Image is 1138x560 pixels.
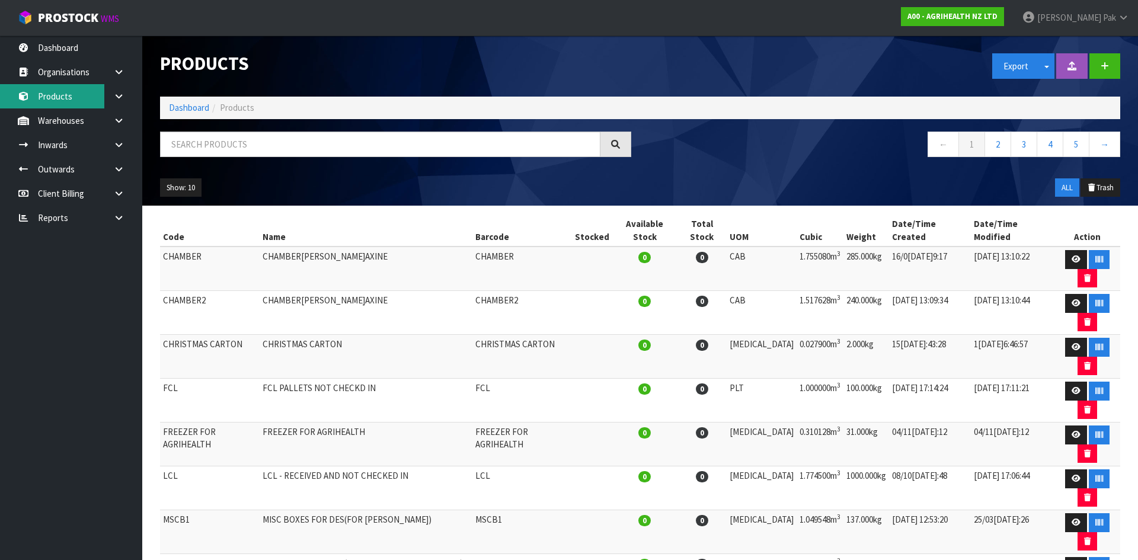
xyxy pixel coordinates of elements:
[472,215,572,247] th: Barcode
[837,381,840,389] sup: 3
[797,291,843,335] td: 1.517628m
[889,215,971,247] th: Date/Time Created
[727,379,797,423] td: PLT
[101,13,119,24] small: WMS
[472,335,572,379] td: CHRISTMAS CARTON
[260,466,472,510] td: LCL - RECEIVED AND NOT CHECKED IN
[696,252,708,263] span: 0
[727,291,797,335] td: CAB
[260,423,472,466] td: FREEZER FOR AGRIHEALTH
[160,247,260,291] td: CHAMBER
[638,340,651,351] span: 0
[889,379,971,423] td: [DATE] 17:14:24
[837,337,840,345] sup: 3
[843,247,889,291] td: 285.000kg
[160,132,600,157] input: Search products
[260,291,472,335] td: CHAMBER[PERSON_NAME]AXINE
[1089,132,1120,157] a: →
[160,510,260,554] td: MSCB1
[843,423,889,466] td: 31.000kg
[889,423,971,466] td: 04/11[DATE]:12
[992,53,1040,79] button: Export
[797,247,843,291] td: 1.755080m
[837,425,840,433] sup: 3
[696,427,708,439] span: 0
[260,335,472,379] td: CHRISTMAS CARTON
[727,466,797,510] td: [MEDICAL_DATA]
[160,215,260,247] th: Code
[837,293,840,302] sup: 3
[472,379,572,423] td: FCL
[638,296,651,307] span: 0
[889,247,971,291] td: 16/0[DATE]9:17
[696,296,708,307] span: 0
[727,247,797,291] td: CAB
[160,291,260,335] td: CHAMBER2
[638,427,651,439] span: 0
[472,423,572,466] td: FREEZER FOR AGRIHEALTH
[1103,12,1116,23] span: Pak
[677,215,727,247] th: Total Stock
[260,379,472,423] td: FCL PALLETS NOT CHECKD IN
[984,132,1011,157] a: 2
[797,423,843,466] td: 0.310128m
[472,291,572,335] td: CHAMBER2
[1037,132,1063,157] a: 4
[1011,132,1037,157] a: 3
[1055,178,1079,197] button: ALL
[797,335,843,379] td: 0.027900m
[260,247,472,291] td: CHAMBER[PERSON_NAME]AXINE
[971,423,1055,466] td: 04/11[DATE]:12
[797,379,843,423] td: 1.000000m
[958,132,985,157] a: 1
[971,247,1055,291] td: [DATE] 13:10:22
[907,11,998,21] strong: A00 - AGRIHEALTH NZ LTD
[18,10,33,25] img: cube-alt.png
[160,423,260,466] td: FREEZER FOR AGRIHEALTH
[971,510,1055,554] td: 25/03[DATE]:26
[696,471,708,482] span: 0
[649,132,1120,161] nav: Page navigation
[638,252,651,263] span: 0
[797,466,843,510] td: 1.774500m
[843,291,889,335] td: 240.000kg
[1054,215,1120,247] th: Action
[971,466,1055,510] td: [DATE] 17:06:44
[260,215,472,247] th: Name
[843,335,889,379] td: 2.000kg
[160,335,260,379] td: CHRISTMAS CARTON
[696,383,708,395] span: 0
[1063,132,1089,157] a: 5
[837,469,840,477] sup: 3
[638,515,651,526] span: 0
[727,335,797,379] td: [MEDICAL_DATA]
[837,513,840,521] sup: 3
[971,379,1055,423] td: [DATE] 17:11:21
[843,215,889,247] th: Weight
[612,215,677,247] th: Available Stock
[160,53,631,73] h1: Products
[837,249,840,258] sup: 3
[220,102,254,113] span: Products
[472,247,572,291] td: CHAMBER
[971,215,1055,247] th: Date/Time Modified
[889,291,971,335] td: [DATE] 13:09:34
[638,471,651,482] span: 0
[572,215,612,247] th: Stocked
[889,510,971,554] td: [DATE] 12:53:20
[727,423,797,466] td: [MEDICAL_DATA]
[169,102,209,113] a: Dashboard
[843,466,889,510] td: 1000.000kg
[1081,178,1120,197] button: Trash
[696,340,708,351] span: 0
[727,215,797,247] th: UOM
[472,510,572,554] td: MSCB1
[843,379,889,423] td: 100.000kg
[889,335,971,379] td: 15[DATE]:43:28
[38,10,98,25] span: ProStock
[160,466,260,510] td: LCL
[928,132,959,157] a: ←
[696,515,708,526] span: 0
[638,383,651,395] span: 0
[901,7,1004,26] a: A00 - AGRIHEALTH NZ LTD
